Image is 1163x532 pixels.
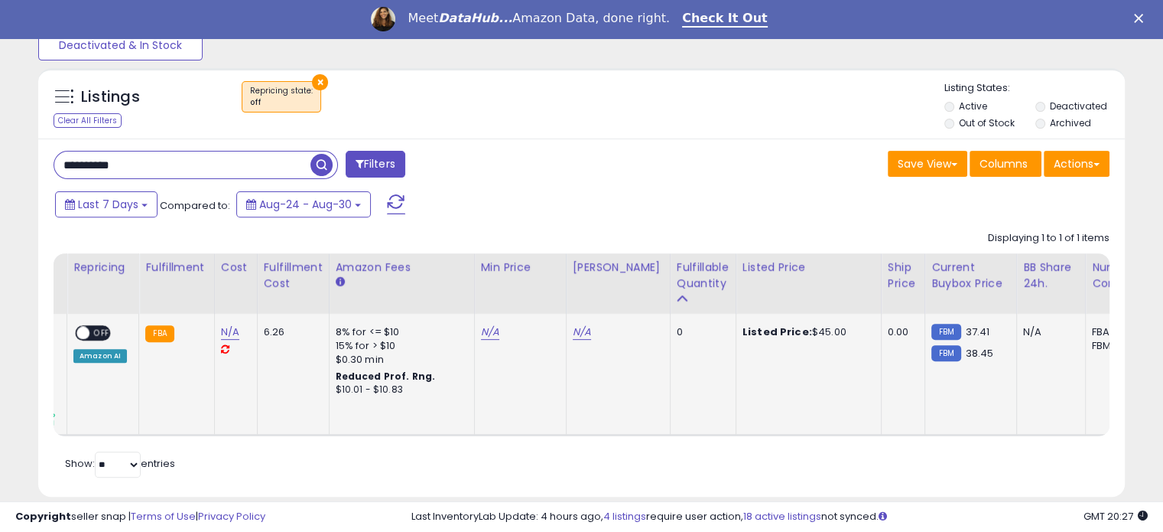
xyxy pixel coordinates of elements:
div: 6.26 [264,325,317,339]
small: Amazon Fees. [336,276,345,289]
div: 0 [677,325,724,339]
small: FBM [931,324,961,340]
span: Show: entries [65,456,175,471]
button: Deactivated & In Stock [38,30,203,60]
span: Aug-24 - Aug-30 [259,197,352,212]
div: Fulfillment Cost [264,259,323,292]
span: Compared to: [160,198,230,213]
div: Clear All Filters [54,113,122,128]
span: 37.41 [965,325,989,339]
div: FBA: 0 [1092,325,1142,339]
div: Current Buybox Price [931,259,1010,292]
button: Filters [346,151,405,178]
h5: Listings [81,86,140,108]
button: Actions [1044,151,1109,177]
div: 0.00 [888,325,913,339]
div: Meet Amazon Data, done right. [408,11,670,26]
button: Save View [888,151,967,177]
img: Profile image for Georgie [371,7,395,31]
div: N/A [1023,325,1074,339]
div: Last InventoryLab Update: 4 hours ago, require user action, not synced. [411,510,1148,524]
span: OFF [89,326,114,339]
label: Active [959,100,987,113]
a: Check It Out [682,11,768,28]
div: off [250,97,313,108]
b: Reduced Prof. Rng. [336,370,436,383]
label: Out of Stock [959,116,1015,129]
div: 8% for <= $10 [336,325,463,339]
label: Deactivated [1049,100,1106,113]
div: Ship Price [888,259,918,292]
div: Num of Comp. [1092,259,1148,292]
a: N/A [481,325,499,340]
p: Listing States: [944,81,1125,96]
div: BB Share 24h. [1023,259,1079,292]
span: Columns [979,156,1028,171]
strong: Copyright [15,509,71,524]
span: 38.45 [965,346,993,361]
div: Displaying 1 to 1 of 1 items [988,231,1109,246]
a: 4 listings [603,509,646,524]
div: Listed Price [742,259,875,276]
button: × [312,74,328,90]
a: 18 active listings [743,509,821,524]
div: Fulfillment [145,259,207,276]
a: Privacy Policy [198,509,265,524]
span: Last 7 Days [78,197,138,212]
div: $0.30 min [336,353,463,367]
b: Listed Price: [742,325,812,339]
div: Cost [221,259,251,276]
div: 15% for > $10 [336,339,463,353]
div: Fulfillable Quantity [677,259,729,292]
div: FBM: 12 [1092,339,1142,353]
div: Repricing [73,259,132,276]
div: Min Price [481,259,560,276]
div: Close [1134,14,1149,23]
span: 2025-09-7 20:27 GMT [1083,509,1148,524]
small: FBM [931,345,961,361]
button: Aug-24 - Aug-30 [236,191,371,217]
div: $10.01 - $10.83 [336,383,463,397]
a: Terms of Use [131,509,196,524]
div: [PERSON_NAME] [573,259,664,276]
a: N/A [573,325,591,340]
button: Columns [970,151,1041,177]
div: Amazon AI [73,349,127,363]
label: Archived [1049,116,1090,129]
button: Last 7 Days [55,191,158,217]
div: seller snap | | [15,510,265,524]
a: N/A [221,325,239,340]
i: DataHub... [438,11,512,25]
div: $45.00 [742,325,869,339]
div: Amazon Fees [336,259,468,276]
small: FBA [145,325,174,342]
span: Repricing state : [250,85,313,108]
